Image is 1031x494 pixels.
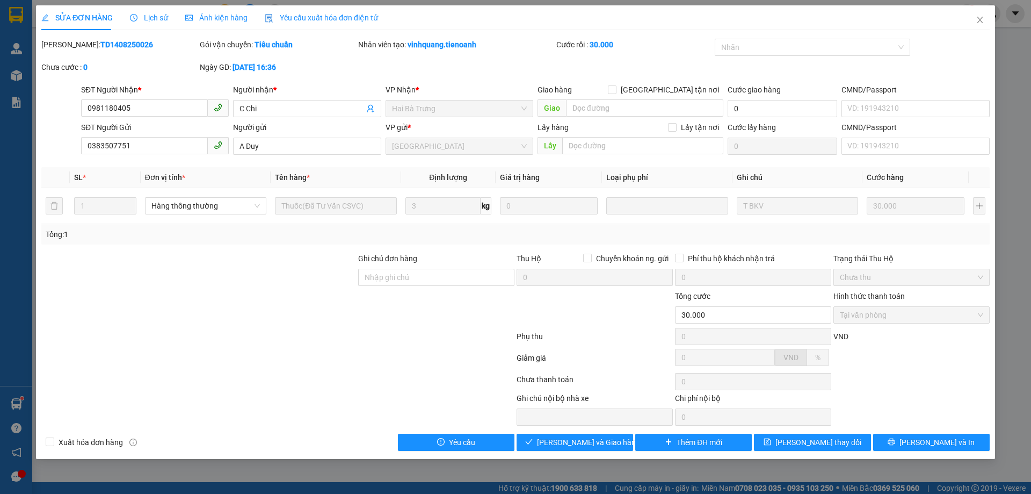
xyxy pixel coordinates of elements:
[500,173,540,182] span: Giá trị hàng
[775,436,861,448] span: [PERSON_NAME] thay đổi
[214,141,222,149] span: phone
[867,197,964,214] input: 0
[129,439,137,446] span: info-circle
[515,352,674,371] div: Giảm giá
[590,40,613,49] b: 30.000
[41,14,49,22] span: edit
[429,173,467,182] span: Định lượng
[265,14,273,23] img: icon
[602,167,732,188] th: Loại phụ phí
[275,197,396,214] input: VD: Bàn, Ghế
[398,434,514,451] button: exclamation-circleYêu cầu
[81,84,229,96] div: SĐT Người Nhận
[841,121,989,133] div: CMND/Passport
[525,438,533,447] span: check
[675,392,831,409] div: Chi phí nội bộ
[675,292,710,300] span: Tổng cước
[833,253,990,264] div: Trạng thái Thu Hộ
[833,292,905,300] label: Hình thức thanh toán
[481,197,491,214] span: kg
[74,173,83,182] span: SL
[386,121,533,133] div: VP gửi
[358,254,417,263] label: Ghi chú đơn hàng
[515,374,674,392] div: Chưa thanh toán
[616,84,723,96] span: [GEOGRAPHIC_DATA] tận nơi
[973,197,985,214] button: plus
[517,434,633,451] button: check[PERSON_NAME] và Giao hàng
[815,353,821,362] span: %
[888,438,895,447] span: printer
[538,85,572,94] span: Giao hàng
[130,14,137,22] span: clock-circle
[841,84,989,96] div: CMND/Passport
[728,85,781,94] label: Cước giao hàng
[665,438,672,447] span: plus
[366,104,375,113] span: user-add
[358,269,514,286] input: Ghi chú đơn hàng
[41,61,198,73] div: Chưa cước :
[46,228,398,240] div: Tổng: 1
[408,40,476,49] b: vinhquang.tienoanh
[54,436,127,448] span: Xuất hóa đơn hàng
[515,331,674,349] div: Phụ thu
[233,84,381,96] div: Người nhận
[737,197,858,214] input: Ghi Chú
[873,434,990,451] button: printer[PERSON_NAME] và In
[500,197,598,214] input: 0
[386,85,416,94] span: VP Nhận
[233,63,276,71] b: [DATE] 16:36
[592,253,673,264] span: Chuyển khoản ng. gửi
[833,332,848,341] span: VND
[899,436,975,448] span: [PERSON_NAME] và In
[538,137,562,154] span: Lấy
[214,103,222,112] span: phone
[764,438,771,447] span: save
[200,39,356,51] div: Gói vận chuyển:
[81,121,229,133] div: SĐT Người Gửi
[392,138,527,154] span: Thủ Đức
[783,353,798,362] span: VND
[41,39,198,51] div: [PERSON_NAME]:
[151,198,260,214] span: Hàng thông thường
[517,392,673,409] div: Ghi chú nội bộ nhà xe
[255,40,293,49] b: Tiêu chuẩn
[754,434,870,451] button: save[PERSON_NAME] thay đổi
[46,197,63,214] button: delete
[728,100,837,117] input: Cước giao hàng
[449,436,475,448] span: Yêu cầu
[145,173,185,182] span: Đơn vị tính
[635,434,752,451] button: plusThêm ĐH mới
[556,39,713,51] div: Cước rồi :
[392,101,527,117] span: Hai Bà Trưng
[732,167,862,188] th: Ghi chú
[840,307,983,323] span: Tại văn phòng
[562,137,723,154] input: Dọc đường
[566,99,723,117] input: Dọc đường
[677,436,722,448] span: Thêm ĐH mới
[677,121,723,133] span: Lấy tận nơi
[233,121,381,133] div: Người gửi
[185,13,248,22] span: Ảnh kiện hàng
[200,61,356,73] div: Ngày GD:
[265,13,378,22] span: Yêu cầu xuất hóa đơn điện tử
[976,16,984,24] span: close
[538,99,566,117] span: Giao
[100,40,153,49] b: TD1408250026
[538,123,569,132] span: Lấy hàng
[130,13,168,22] span: Lịch sử
[83,63,88,71] b: 0
[965,5,995,35] button: Close
[867,173,904,182] span: Cước hàng
[537,436,640,448] span: [PERSON_NAME] và Giao hàng
[275,173,310,182] span: Tên hàng
[840,269,983,285] span: Chưa thu
[185,14,193,22] span: picture
[437,438,445,447] span: exclamation-circle
[41,13,113,22] span: SỬA ĐƠN HÀNG
[517,254,541,263] span: Thu Hộ
[728,138,837,155] input: Cước lấy hàng
[728,123,776,132] label: Cước lấy hàng
[358,39,554,51] div: Nhân viên tạo:
[684,253,779,264] span: Phí thu hộ khách nhận trả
